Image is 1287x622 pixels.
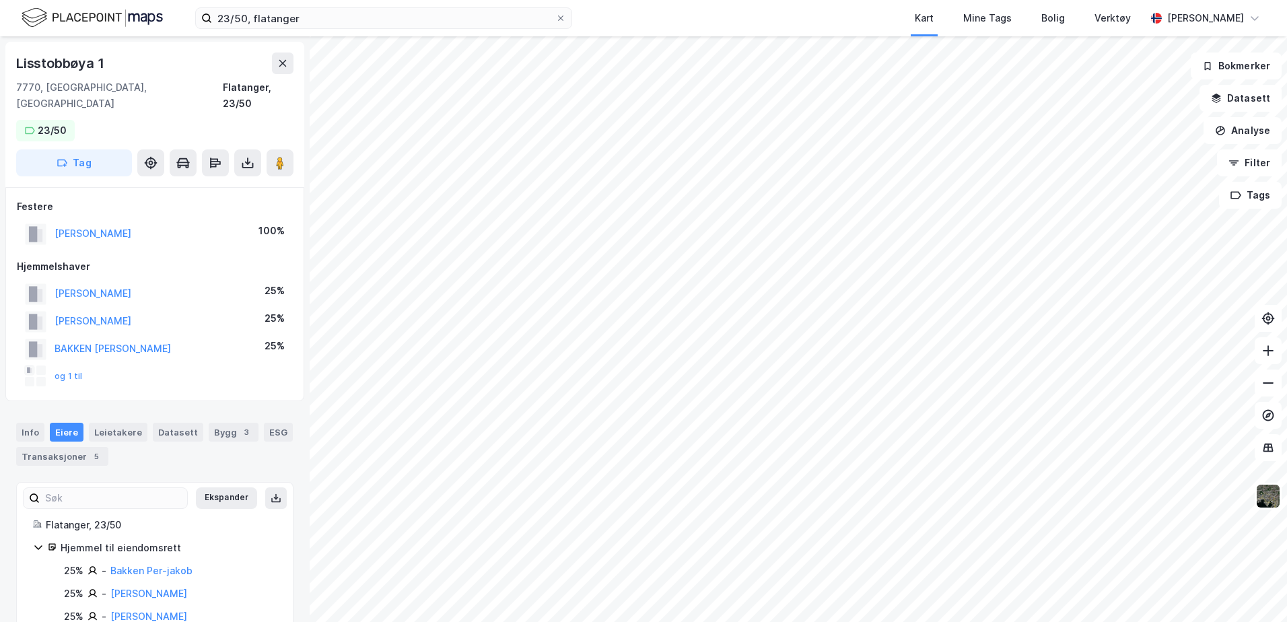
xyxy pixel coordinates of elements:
div: Transaksjoner [16,447,108,466]
a: [PERSON_NAME] [110,611,187,622]
div: Bygg [209,423,258,442]
div: Flatanger, 23/50 [46,517,277,533]
div: - [102,563,106,579]
div: 25% [64,586,83,602]
div: 25% [265,310,285,326]
input: Søk på adresse, matrikkel, gårdeiere, leietakere eller personer [212,8,555,28]
button: Datasett [1199,85,1282,112]
input: Søk [40,488,187,508]
div: ESG [264,423,293,442]
a: Bakken Per-jakob [110,565,193,576]
div: Lisstobbøya 1 [16,53,106,74]
div: Kart [915,10,934,26]
button: Analyse [1204,117,1282,144]
div: Verktøy [1094,10,1131,26]
div: 23/50 [38,123,67,139]
div: Datasett [153,423,203,442]
button: Filter [1217,149,1282,176]
div: - [102,586,106,602]
div: 25% [265,338,285,354]
div: Flatanger, 23/50 [223,79,293,112]
div: Festere [17,199,293,215]
a: [PERSON_NAME] [110,588,187,599]
button: Tag [16,149,132,176]
div: Info [16,423,44,442]
div: Bolig [1041,10,1065,26]
div: 100% [258,223,285,239]
button: Ekspander [196,487,257,509]
img: 9k= [1255,483,1281,509]
button: Bokmerker [1191,53,1282,79]
div: 25% [64,563,83,579]
div: Eiere [50,423,83,442]
button: Tags [1219,182,1282,209]
div: Hjemmel til eiendomsrett [61,540,277,556]
div: Hjemmelshaver [17,258,293,275]
div: 5 [90,450,103,463]
div: Mine Tags [963,10,1012,26]
img: logo.f888ab2527a4732fd821a326f86c7f29.svg [22,6,163,30]
div: 7770, [GEOGRAPHIC_DATA], [GEOGRAPHIC_DATA] [16,79,223,112]
div: Kontrollprogram for chat [1220,557,1287,622]
div: [PERSON_NAME] [1167,10,1244,26]
div: Leietakere [89,423,147,442]
div: 3 [240,425,253,439]
iframe: Chat Widget [1220,557,1287,622]
div: 25% [265,283,285,299]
